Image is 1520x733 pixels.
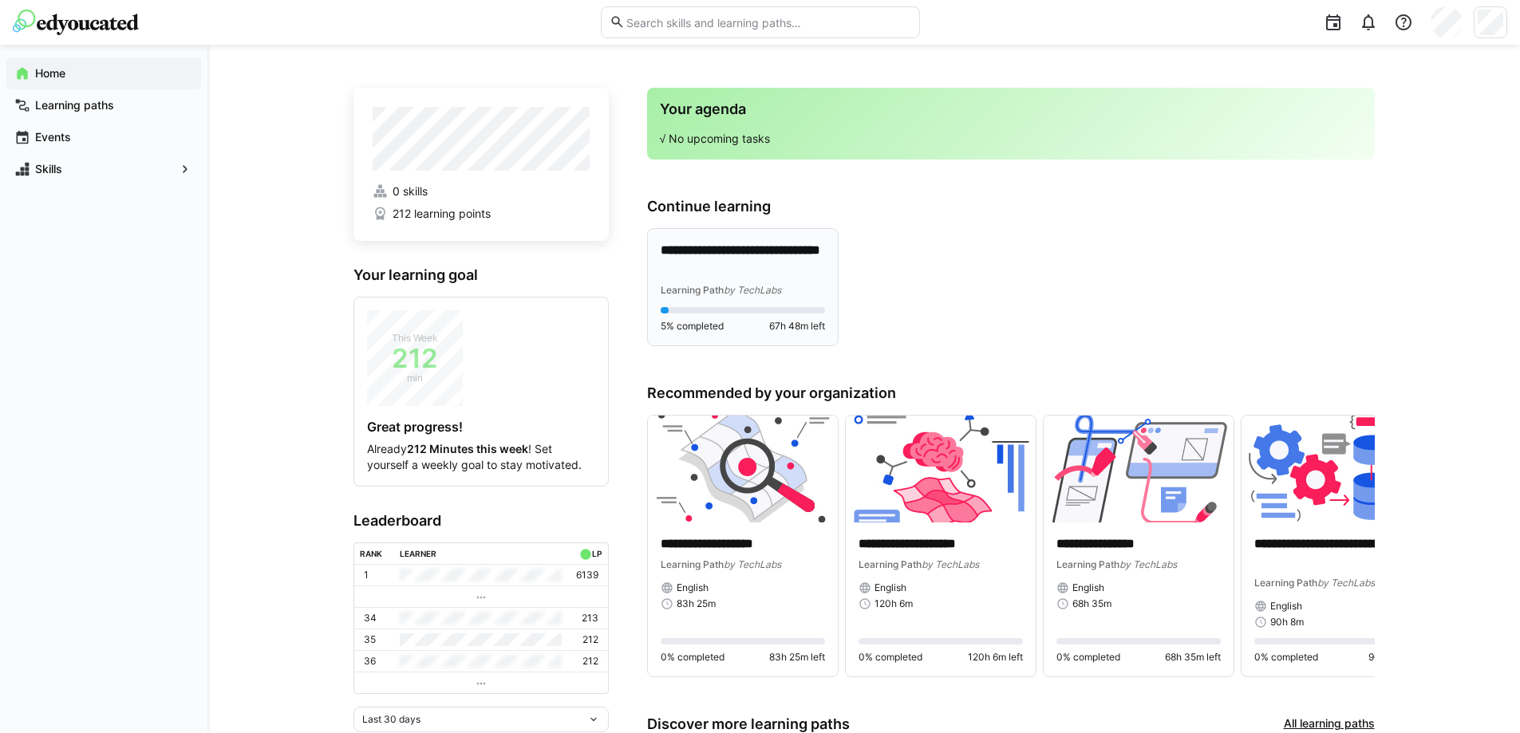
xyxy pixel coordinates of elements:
[1056,558,1119,570] span: Learning Path
[769,651,825,664] span: 83h 25m left
[353,512,609,530] h3: Leaderboard
[362,713,420,726] span: Last 30 days
[724,284,781,296] span: by TechLabs
[364,655,376,668] p: 36
[647,198,1375,215] h3: Continue learning
[1165,651,1221,664] span: 68h 35m left
[367,419,595,435] h4: Great progress!
[1368,651,1419,664] span: 90h 8m left
[373,183,590,199] a: 0 skills
[661,320,724,333] span: 5% completed
[592,549,602,558] div: LP
[874,581,906,594] span: English
[393,206,491,222] span: 212 learning points
[660,100,1362,118] h3: Your agenda
[1119,558,1177,570] span: by TechLabs
[1284,715,1375,733] a: All learning paths
[1044,416,1234,522] img: image
[1072,581,1104,594] span: English
[859,651,922,664] span: 0% completed
[364,633,376,646] p: 35
[661,651,724,664] span: 0% completed
[1270,616,1304,629] span: 90h 8m
[1317,577,1375,589] span: by TechLabs
[393,183,428,199] span: 0 skills
[874,597,913,610] span: 120h 6m
[724,558,781,570] span: by TechLabs
[582,655,598,668] p: 212
[400,549,436,558] div: Learner
[364,612,377,625] p: 34
[582,633,598,646] p: 212
[661,284,724,296] span: Learning Path
[1056,651,1120,664] span: 0% completed
[846,416,1036,522] img: image
[1254,651,1318,664] span: 0% completed
[922,558,979,570] span: by TechLabs
[677,581,709,594] span: English
[582,612,598,625] p: 213
[1072,597,1111,610] span: 68h 35m
[1270,600,1302,613] span: English
[576,569,598,581] p: 6139
[769,320,825,333] span: 67h 48m left
[1242,416,1431,522] img: image
[648,416,838,522] img: image
[968,651,1023,664] span: 120h 6m left
[677,597,716,610] span: 83h 25m
[360,549,382,558] div: Rank
[660,131,1362,147] p: √ No upcoming tasks
[859,558,922,570] span: Learning Path
[647,715,850,733] h3: Discover more learning paths
[647,384,1375,402] h3: Recommended by your organization
[661,558,724,570] span: Learning Path
[353,266,609,284] h3: Your learning goal
[364,569,369,581] p: 1
[367,441,595,473] p: Already ! Set yourself a weekly goal to stay motivated.
[407,442,528,455] strong: 212 Minutes this week
[625,15,910,30] input: Search skills and learning paths…
[1254,577,1317,589] span: Learning Path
